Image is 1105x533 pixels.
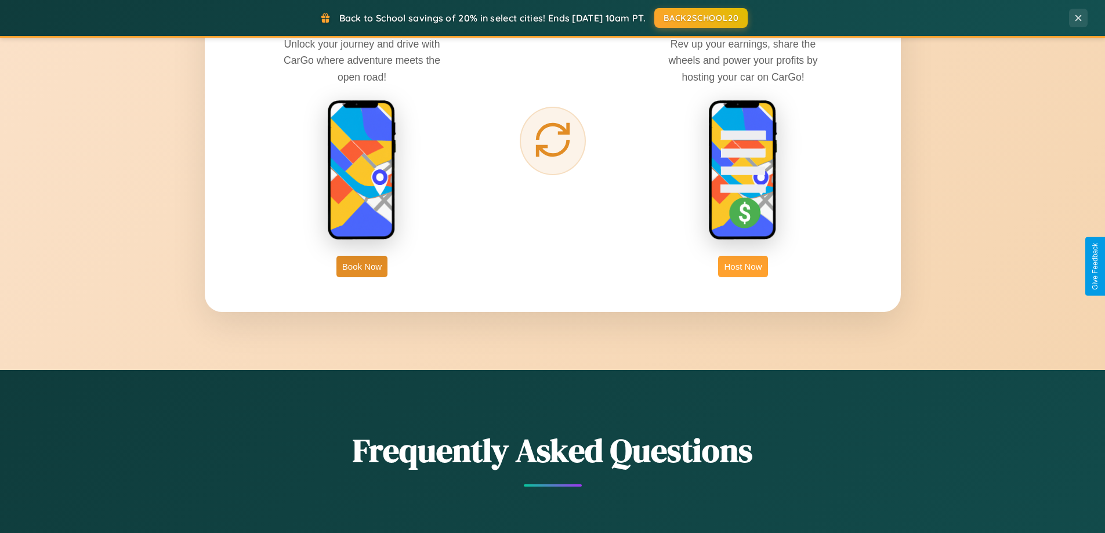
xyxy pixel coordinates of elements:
img: host phone [708,100,778,241]
h2: Frequently Asked Questions [205,428,901,473]
button: Book Now [336,256,387,277]
button: Host Now [718,256,767,277]
div: Give Feedback [1091,243,1099,290]
span: Back to School savings of 20% in select cities! Ends [DATE] 10am PT. [339,12,646,24]
button: BACK2SCHOOL20 [654,8,748,28]
img: rent phone [327,100,397,241]
p: Unlock your journey and drive with CarGo where adventure meets the open road! [275,36,449,85]
p: Rev up your earnings, share the wheels and power your profits by hosting your car on CarGo! [656,36,830,85]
